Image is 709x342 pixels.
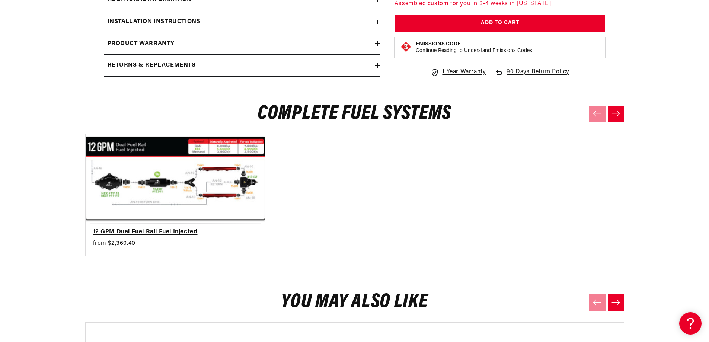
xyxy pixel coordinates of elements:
span: 1 Year Warranty [442,67,486,77]
img: Emissions code [400,41,412,52]
ul: Slider [85,134,624,256]
button: Next slide [608,106,624,122]
h2: Installation Instructions [108,17,201,27]
h2: Complete Fuel Systems [85,105,624,122]
summary: Returns & replacements [104,55,380,76]
a: 1 Year Warranty [430,67,486,77]
a: 90 Days Return Policy [495,67,569,84]
summary: Installation Instructions [104,11,380,33]
p: Continue Reading to Understand Emissions Codes [416,47,532,54]
button: Next slide [608,294,624,311]
span: 90 Days Return Policy [507,67,569,84]
h2: Returns & replacements [108,61,196,70]
button: Add to Cart [395,15,606,32]
button: Previous slide [589,294,606,311]
button: Emissions CodeContinue Reading to Understand Emissions Codes [416,41,532,54]
h2: You may also like [85,293,624,311]
strong: Emissions Code [416,41,461,47]
a: 12 GPM Dual Fuel Rail Fuel Injected [93,227,250,237]
h2: Product warranty [108,39,175,49]
button: Previous slide [589,106,606,122]
summary: Product warranty [104,33,380,55]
